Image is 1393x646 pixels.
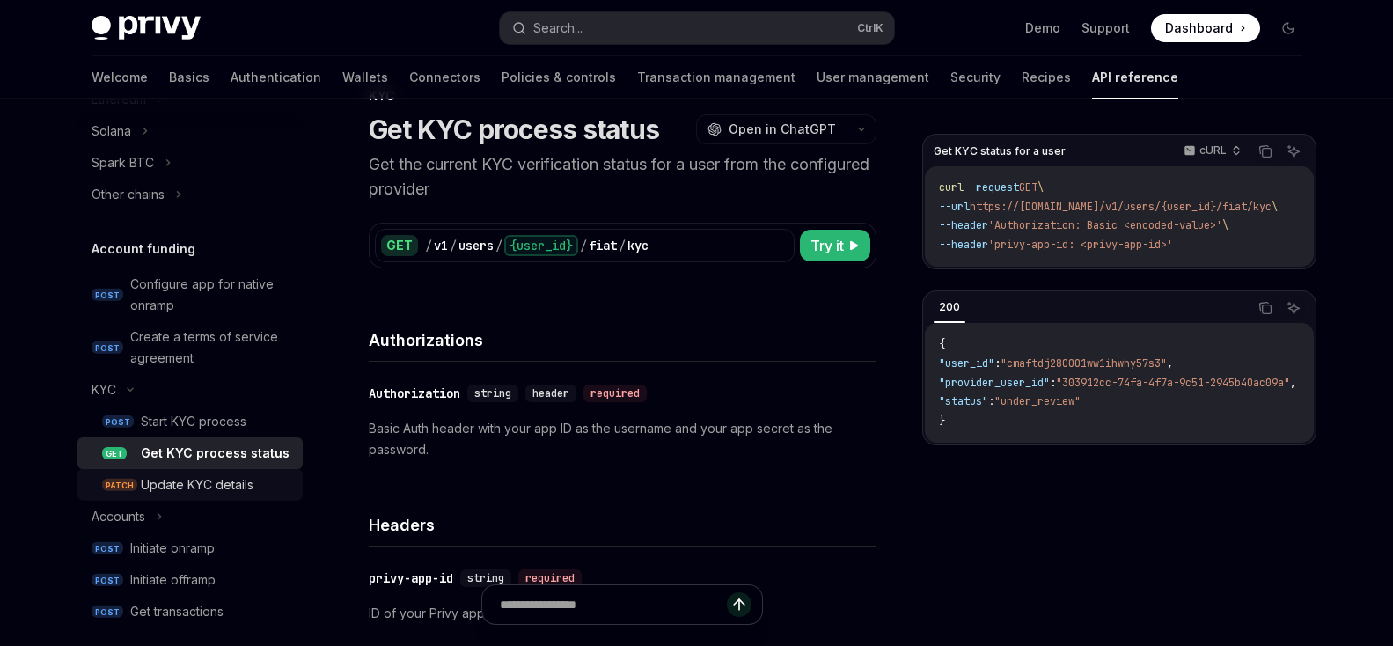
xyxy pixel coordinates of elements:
[1022,56,1071,99] a: Recipes
[939,394,988,408] span: "status"
[939,337,945,351] span: {
[1290,376,1296,390] span: ,
[817,56,929,99] a: User management
[474,386,511,400] span: string
[970,200,1272,214] span: https://[DOMAIN_NAME]/v1/users/{user_id}/fiat/kyc
[369,418,876,460] p: Basic Auth header with your app ID as the username and your app secret as the password.
[450,237,457,254] div: /
[77,268,303,321] a: POSTConfigure app for native onramp
[141,474,253,496] div: Update KYC details
[939,414,945,428] span: }
[77,437,303,469] a: GETGet KYC process status
[500,12,894,44] button: Search...CtrlK
[130,538,215,559] div: Initiate onramp
[92,542,123,555] span: POST
[1165,19,1233,37] span: Dashboard
[810,235,844,256] span: Try it
[627,237,649,254] div: kyc
[77,321,303,374] a: POSTCreate a terms of service agreement
[141,411,246,432] div: Start KYC process
[102,479,137,492] span: PATCH
[800,230,870,261] button: Try it
[1019,180,1037,195] span: GET
[939,356,994,371] span: "user_id"
[102,415,134,429] span: POST
[77,406,303,437] a: POSTStart KYC process
[504,235,578,256] div: {user_id}
[1272,200,1278,214] span: \
[1274,14,1302,42] button: Toggle dark mode
[1282,140,1305,163] button: Ask AI
[502,56,616,99] a: Policies & controls
[92,121,131,142] div: Solana
[434,237,448,254] div: v1
[467,571,504,585] span: string
[169,56,209,99] a: Basics
[994,394,1081,408] span: "under_review"
[1199,143,1227,158] p: cURL
[518,569,582,587] div: required
[409,56,480,99] a: Connectors
[1056,376,1290,390] span: "303912cc-74fa-4f7a-9c51-2945b40ac09a"
[988,218,1222,232] span: 'Authorization: Basic <encoded-value>'
[939,238,988,252] span: --header
[939,200,970,214] span: --url
[1025,19,1060,37] a: Demo
[77,596,303,628] a: POSTGet transactions
[369,569,453,587] div: privy-app-id
[934,297,965,318] div: 200
[77,564,303,596] a: POSTInitiate offramp
[130,327,292,369] div: Create a terms of service agreement
[1254,297,1277,319] button: Copy the contents from the code block
[1151,14,1260,42] a: Dashboard
[495,237,502,254] div: /
[532,386,569,400] span: header
[369,152,876,202] p: Get the current KYC verification status for a user from the configured provider
[342,56,388,99] a: Wallets
[92,56,148,99] a: Welcome
[77,532,303,564] a: POSTInitiate onramp
[1174,136,1249,166] button: cURL
[130,569,216,591] div: Initiate offramp
[1222,218,1228,232] span: \
[533,18,583,39] div: Search...
[92,341,123,355] span: POST
[92,184,165,205] div: Other chains
[369,513,876,537] h4: Headers
[130,274,292,316] div: Configure app for native onramp
[92,16,201,40] img: dark logo
[988,238,1173,252] span: 'privy-app-id: <privy-app-id>'
[77,469,303,501] a: PATCHUpdate KYC details
[1092,56,1178,99] a: API reference
[1282,297,1305,319] button: Ask AI
[92,606,123,619] span: POST
[934,144,1066,158] span: Get KYC status for a user
[1001,356,1167,371] span: "cmaftdj280001ww1ihwhy57s3"
[994,356,1001,371] span: :
[939,218,988,232] span: --header
[102,447,127,460] span: GET
[92,379,116,400] div: KYC
[696,114,847,144] button: Open in ChatGPT
[580,237,587,254] div: /
[369,328,876,352] h4: Authorizations
[92,289,123,302] span: POST
[1081,19,1130,37] a: Support
[857,21,883,35] span: Ctrl K
[458,237,494,254] div: users
[727,592,751,617] button: Send message
[939,180,964,195] span: curl
[369,385,460,402] div: Authorization
[381,235,418,256] div: GET
[130,601,224,622] div: Get transactions
[1050,376,1056,390] span: :
[92,239,195,260] h5: Account funding
[92,574,123,587] span: POST
[425,237,432,254] div: /
[1167,356,1173,371] span: ,
[141,443,290,464] div: Get KYC process status
[637,56,795,99] a: Transaction management
[92,506,145,527] div: Accounts
[988,394,994,408] span: :
[369,114,660,145] h1: Get KYC process status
